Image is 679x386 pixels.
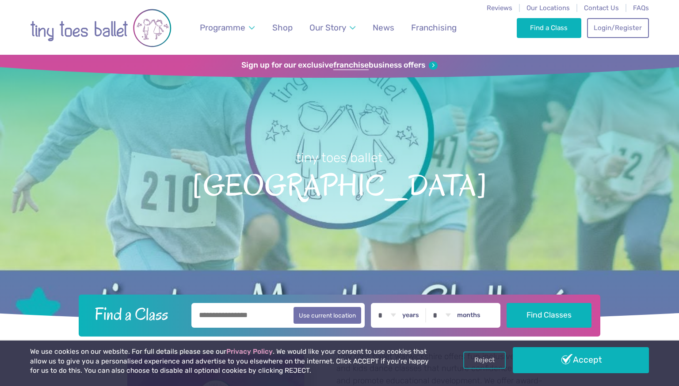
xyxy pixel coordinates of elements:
[513,347,649,373] a: Accept
[272,23,293,33] span: Shop
[487,4,512,12] a: Reviews
[200,23,245,33] span: Programme
[333,61,369,70] strong: franchise
[226,348,273,356] a: Privacy Policy
[457,311,481,319] label: months
[507,303,592,328] button: Find Classes
[587,18,649,38] a: Login/Register
[15,167,664,202] span: [GEOGRAPHIC_DATA]
[30,347,432,376] p: We use cookies on our website. For full details please see our . We would like your consent to us...
[463,352,506,368] a: Reject
[517,18,582,38] a: Find a Class
[402,311,419,319] label: years
[633,4,649,12] a: FAQs
[241,61,437,70] a: Sign up for our exclusivefranchisebusiness offers
[196,17,259,38] a: Programme
[88,303,186,325] h2: Find a Class
[373,23,394,33] span: News
[526,4,570,12] a: Our Locations
[268,17,297,38] a: Shop
[305,17,360,38] a: Our Story
[584,4,619,12] a: Contact Us
[294,307,361,324] button: Use current location
[407,17,461,38] a: Franchising
[296,150,383,165] small: tiny toes ballet
[368,17,398,38] a: News
[30,6,172,50] img: tiny toes ballet
[411,23,457,33] span: Franchising
[309,23,346,33] span: Our Story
